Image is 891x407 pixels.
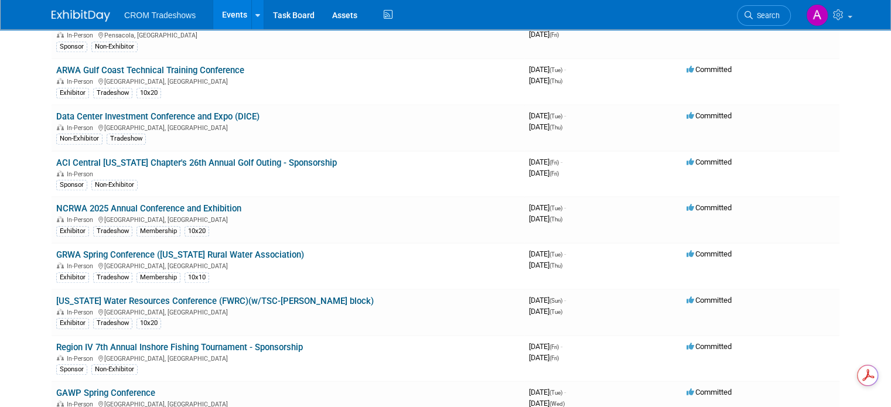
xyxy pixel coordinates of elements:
[93,272,132,283] div: Tradeshow
[56,272,89,283] div: Exhibitor
[136,226,180,237] div: Membership
[57,262,64,268] img: In-Person Event
[529,65,566,74] span: [DATE]
[561,342,562,351] span: -
[57,170,64,176] img: In-Person Event
[93,226,132,237] div: Tradeshow
[687,203,732,212] span: Committed
[56,342,303,353] a: Region IV 7th Annual Inshore Fishing Tournament - Sponsorship
[687,342,732,351] span: Committed
[529,214,562,223] span: [DATE]
[67,124,97,132] span: In-Person
[564,203,566,212] span: -
[124,11,196,20] span: CROM Tradeshows
[136,318,161,329] div: 10x20
[56,388,155,398] a: GAWP Spring Conference
[549,297,562,304] span: (Sun)
[136,272,180,283] div: Membership
[687,111,732,120] span: Committed
[753,11,780,20] span: Search
[549,32,559,38] span: (Fri)
[549,205,562,211] span: (Tue)
[56,30,520,39] div: Pensacola, [GEOGRAPHIC_DATA]
[687,249,732,258] span: Committed
[687,388,732,396] span: Committed
[57,32,64,37] img: In-Person Event
[67,32,97,39] span: In-Person
[687,296,732,305] span: Committed
[687,65,732,74] span: Committed
[185,226,209,237] div: 10x20
[529,158,562,166] span: [DATE]
[529,203,566,212] span: [DATE]
[56,158,337,168] a: ACI Central [US_STATE] Chapter's 26th Annual Golf Outing - Sponsorship
[56,111,260,122] a: Data Center Investment Conference and Expo (DICE)
[549,251,562,258] span: (Tue)
[549,309,562,315] span: (Tue)
[67,355,97,362] span: In-Person
[185,272,209,283] div: 10x10
[93,318,132,329] div: Tradeshow
[57,355,64,361] img: In-Person Event
[549,124,562,131] span: (Thu)
[52,10,110,22] img: ExhibitDay
[107,134,146,144] div: Tradeshow
[57,124,64,130] img: In-Person Event
[549,78,562,84] span: (Thu)
[67,309,97,316] span: In-Person
[57,309,64,314] img: In-Person Event
[56,42,87,52] div: Sponsor
[91,180,138,190] div: Non-Exhibitor
[549,389,562,396] span: (Tue)
[56,214,520,224] div: [GEOGRAPHIC_DATA], [GEOGRAPHIC_DATA]
[549,170,559,177] span: (Fri)
[549,262,562,269] span: (Thu)
[564,296,566,305] span: -
[529,307,562,316] span: [DATE]
[564,111,566,120] span: -
[56,296,374,306] a: [US_STATE] Water Resources Conference (FWRC)(w/TSC-[PERSON_NAME] block)
[529,388,566,396] span: [DATE]
[529,111,566,120] span: [DATE]
[56,307,520,316] div: [GEOGRAPHIC_DATA], [GEOGRAPHIC_DATA]
[56,261,520,270] div: [GEOGRAPHIC_DATA], [GEOGRAPHIC_DATA]
[529,169,559,177] span: [DATE]
[91,364,138,375] div: Non-Exhibitor
[67,78,97,85] span: In-Person
[549,216,562,223] span: (Thu)
[56,180,87,190] div: Sponsor
[67,170,97,178] span: In-Person
[56,353,520,362] div: [GEOGRAPHIC_DATA], [GEOGRAPHIC_DATA]
[136,88,161,98] div: 10x20
[56,134,103,144] div: Non-Exhibitor
[529,342,562,351] span: [DATE]
[564,388,566,396] span: -
[737,5,791,26] a: Search
[529,296,566,305] span: [DATE]
[529,76,562,85] span: [DATE]
[549,113,562,119] span: (Tue)
[56,76,520,85] div: [GEOGRAPHIC_DATA], [GEOGRAPHIC_DATA]
[56,65,244,76] a: ARWA Gulf Coast Technical Training Conference
[529,353,559,362] span: [DATE]
[67,262,97,270] span: In-Person
[57,216,64,222] img: In-Person Event
[57,401,64,406] img: In-Person Event
[561,158,562,166] span: -
[806,4,828,26] img: Alicia Walker
[56,203,241,214] a: NCRWA 2025 Annual Conference and Exhibition
[56,226,89,237] div: Exhibitor
[549,159,559,166] span: (Fri)
[56,88,89,98] div: Exhibitor
[56,249,304,260] a: GRWA Spring Conference ([US_STATE] Rural Water Association)
[564,249,566,258] span: -
[687,158,732,166] span: Committed
[529,30,559,39] span: [DATE]
[564,65,566,74] span: -
[529,122,562,131] span: [DATE]
[57,78,64,84] img: In-Person Event
[91,42,138,52] div: Non-Exhibitor
[67,216,97,224] span: In-Person
[93,88,132,98] div: Tradeshow
[529,261,562,269] span: [DATE]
